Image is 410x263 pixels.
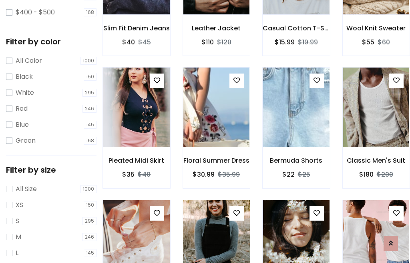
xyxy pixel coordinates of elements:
[377,170,393,179] del: $200
[16,104,28,114] label: Red
[183,24,250,32] h6: Leather Jacket
[16,184,37,194] label: All Size
[298,38,318,47] del: $19.99
[82,217,96,225] span: 295
[6,165,96,175] h5: Filter by size
[16,136,36,145] label: Green
[263,24,330,32] h6: Casual Cotton T-Shirt
[16,72,33,82] label: Black
[16,8,55,17] label: $400 - $500
[298,170,310,179] del: $25
[103,24,170,32] h6: Slim Fit Denim Jeans
[16,56,42,66] label: All Color
[6,37,96,46] h5: Filter by color
[103,157,170,164] h6: Pleated Midi Skirt
[343,157,410,164] h6: Classic Men's Suit
[84,137,96,145] span: 168
[84,249,96,257] span: 145
[84,201,96,209] span: 150
[183,157,250,164] h6: Floral Summer Dress
[275,38,295,46] h6: $15.99
[16,216,19,226] label: S
[362,38,374,46] h6: $55
[82,89,96,97] span: 295
[122,38,135,46] h6: $40
[82,233,96,241] span: 246
[138,170,151,179] del: $40
[201,38,214,46] h6: $110
[16,88,34,98] label: White
[82,105,96,113] span: 246
[263,157,330,164] h6: Bermuda Shorts
[16,120,29,130] label: Blue
[80,57,96,65] span: 1000
[16,248,18,258] label: L
[84,8,96,16] span: 168
[16,232,21,242] label: M
[16,200,23,210] label: XS
[343,24,410,32] h6: Wool Knit Sweater
[122,171,135,178] h6: $35
[193,171,215,178] h6: $30.99
[282,171,295,178] h6: $22
[217,38,231,47] del: $120
[84,73,96,81] span: 150
[378,38,390,47] del: $60
[84,121,96,129] span: 145
[359,171,374,178] h6: $180
[80,185,96,193] span: 1000
[138,38,151,47] del: $45
[218,170,240,179] del: $35.99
